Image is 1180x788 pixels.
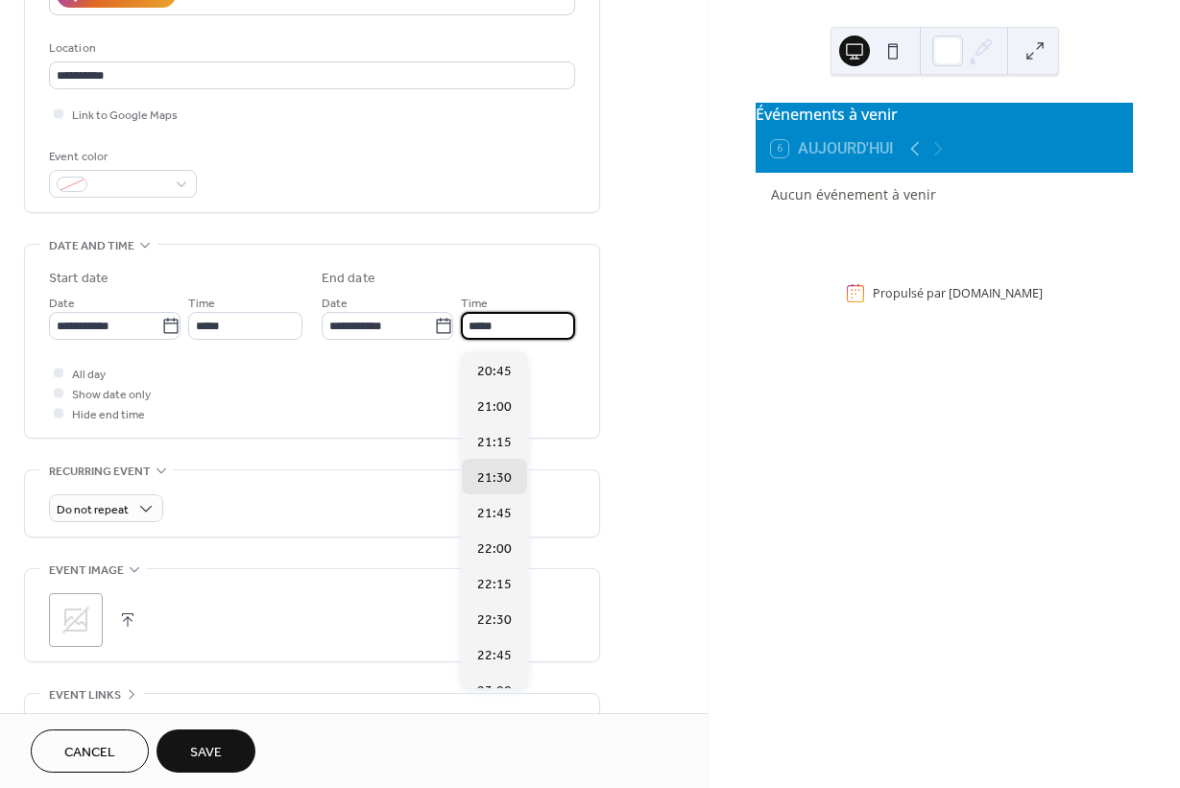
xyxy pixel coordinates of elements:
span: Do not repeat [57,499,129,521]
span: 21:30 [477,468,512,489]
span: Show date only [72,385,151,405]
span: Recurring event [49,462,151,482]
span: Time [461,294,488,314]
span: 21:45 [477,504,512,524]
div: Propulsé par [873,285,1043,301]
span: 22:45 [477,646,512,666]
span: 23:00 [477,681,512,702]
div: Location [49,38,571,59]
span: Time [188,294,215,314]
span: Event links [49,685,121,705]
span: Date and time [49,236,134,256]
div: Événements à venir [756,103,1133,126]
a: [DOMAIN_NAME] [949,285,1043,301]
span: Link to Google Maps [72,106,178,126]
button: Cancel [31,729,149,773]
div: Start date [49,269,108,289]
span: 21:15 [477,433,512,453]
span: Save [190,743,222,763]
button: Save [157,729,255,773]
span: Event image [49,561,124,581]
div: ; [49,593,103,647]
span: Cancel [64,743,115,763]
span: 21:00 [477,397,512,418]
div: End date [322,269,375,289]
span: 22:30 [477,610,512,631]
span: Date [322,294,348,314]
span: Date [49,294,75,314]
div: Aucun événement à venir [771,184,1118,204]
span: 22:00 [477,539,512,560]
span: 22:15 [477,575,512,595]
span: 20:45 [477,362,512,382]
span: All day [72,365,106,385]
div: Event color [49,147,193,167]
span: Hide end time [72,405,145,425]
div: ••• [25,694,599,734]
